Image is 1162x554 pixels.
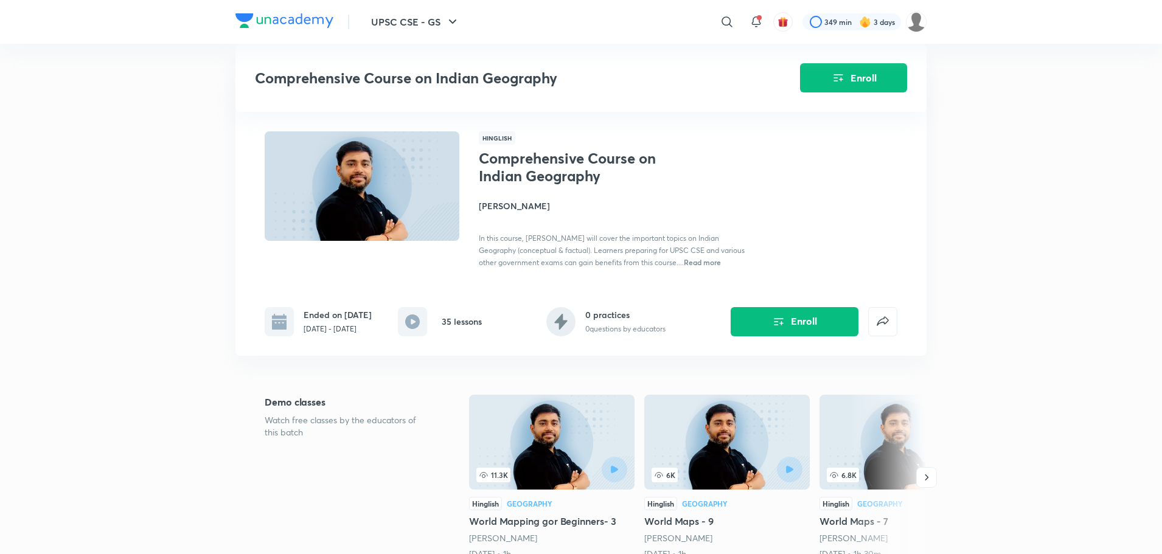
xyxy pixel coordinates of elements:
h1: Comprehensive Course on Indian Geography [479,150,678,185]
div: Hinglish [819,497,852,510]
h5: World Mapping gor Beginners- 3 [469,514,635,528]
a: [PERSON_NAME] [469,532,537,544]
h5: Demo classes [265,395,430,409]
button: avatar [773,12,793,32]
button: Enroll [800,63,907,92]
button: false [868,307,897,336]
div: Hinglish [469,497,502,510]
div: Hinglish [644,497,677,510]
div: Geography [682,500,728,507]
span: In this course, [PERSON_NAME] will cover the important topics on Indian Geography (conceptual & f... [479,234,745,267]
h6: Ended on [DATE] [304,308,372,321]
span: Read more [684,257,721,267]
span: 6.8K [827,468,859,482]
img: streak [859,16,871,28]
a: Company Logo [235,13,333,31]
a: [PERSON_NAME] [819,532,888,544]
p: 0 questions by educators [585,324,666,334]
button: Enroll [731,307,858,336]
span: 6K [652,468,678,482]
img: Company Logo [235,13,333,28]
p: Watch free classes by the educators of this batch [265,414,430,438]
span: 11.3K [476,468,510,482]
button: UPSC CSE - GS [364,10,467,34]
p: [DATE] - [DATE] [304,324,372,334]
img: Thumbnail [263,130,461,242]
span: Hinglish [479,131,515,145]
a: [PERSON_NAME] [644,532,712,544]
div: Sudarshan Gurjar [819,532,985,544]
h6: 0 practices [585,308,666,321]
div: Sudarshan Gurjar [644,532,810,544]
div: Geography [507,500,552,507]
h5: World Maps - 9 [644,514,810,528]
img: avatar [778,16,788,27]
h4: [PERSON_NAME] [479,199,751,212]
h5: World Maps - 7 [819,514,985,528]
h3: Comprehensive Course on Indian Geography [255,69,731,87]
h6: 35 lessons [442,315,482,328]
img: Mayank [906,12,927,32]
div: Sudarshan Gurjar [469,532,635,544]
